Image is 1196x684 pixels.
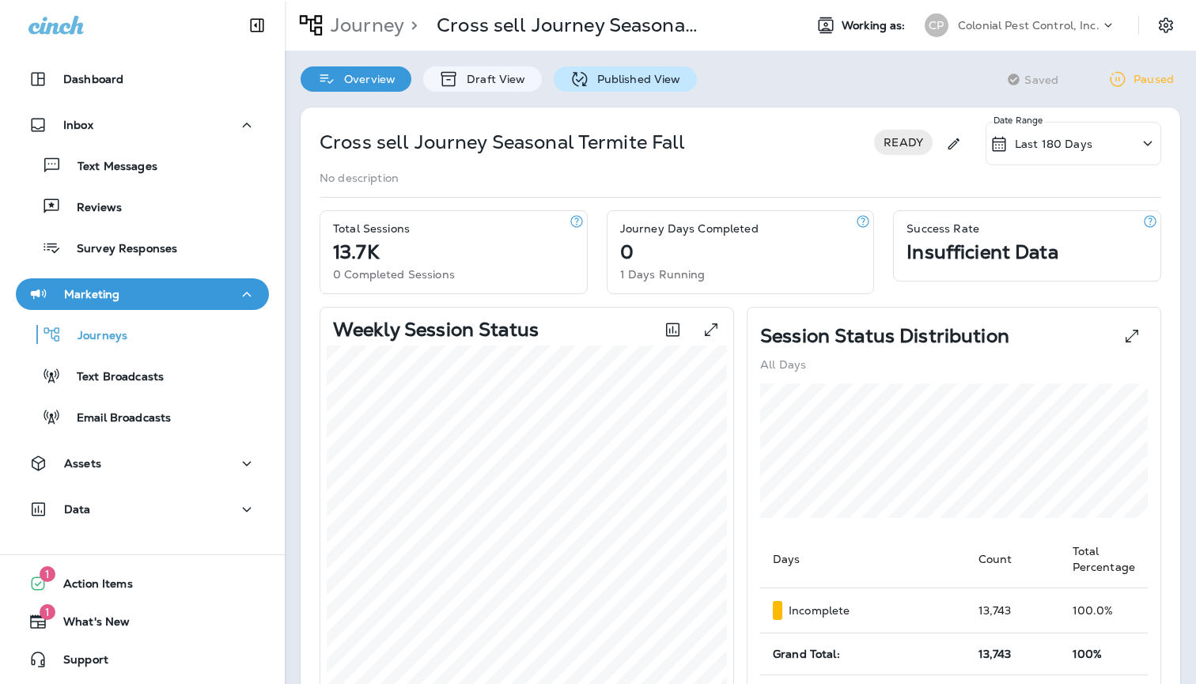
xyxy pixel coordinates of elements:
[16,644,269,675] button: Support
[939,122,968,165] div: Edit
[64,288,119,300] p: Marketing
[1024,74,1058,86] span: Saved
[760,531,966,588] th: Days
[16,149,269,182] button: Text Messages
[16,109,269,141] button: Inbox
[459,73,525,85] p: Draft View
[1152,11,1180,40] button: Settings
[333,246,379,259] p: 13.7K
[1073,647,1103,661] span: 100%
[63,119,93,131] p: Inbox
[16,568,269,599] button: 1Action Items
[64,503,91,516] p: Data
[62,329,127,344] p: Journeys
[906,246,1058,259] p: Insufficient Data
[62,160,157,175] p: Text Messages
[966,588,1060,633] td: 13,743
[61,370,164,385] p: Text Broadcasts
[47,653,108,672] span: Support
[1060,588,1148,633] td: 100.0 %
[16,493,269,525] button: Data
[47,615,130,634] span: What's New
[336,73,396,85] p: Overview
[1116,320,1148,352] button: View Pie expanded to full screen
[61,242,177,257] p: Survey Responses
[333,268,455,281] p: 0 Completed Sessions
[320,172,399,184] p: No description
[16,190,269,223] button: Reviews
[64,457,101,470] p: Assets
[16,231,269,264] button: Survey Responses
[789,604,850,617] p: Incomplete
[1060,531,1148,588] th: Total Percentage
[925,13,948,37] div: CP
[589,73,681,85] p: Published View
[760,330,1009,342] p: Session Status Distribution
[47,577,133,596] span: Action Items
[1015,138,1092,150] p: Last 180 Days
[16,606,269,637] button: 1What's New
[324,13,404,37] p: Journey
[695,314,727,346] button: View graph expanded to full screen
[16,400,269,433] button: Email Broadcasts
[760,358,806,371] p: All Days
[61,201,122,216] p: Reviews
[1134,73,1174,85] p: Paused
[40,566,55,582] span: 1
[16,448,269,479] button: Assets
[620,246,634,259] p: 0
[61,411,171,426] p: Email Broadcasts
[620,268,706,281] p: 1 Days Running
[842,19,909,32] span: Working as:
[16,63,269,95] button: Dashboard
[773,647,840,661] span: Grand Total:
[437,13,702,37] p: Cross sell Journey Seasonal Termite Fall
[333,323,539,336] p: Weekly Session Status
[16,318,269,351] button: Journeys
[235,9,279,41] button: Collapse Sidebar
[404,13,418,37] p: >
[16,278,269,310] button: Marketing
[657,314,689,346] button: Toggle between session count and session percentage
[320,130,686,155] p: Cross sell Journey Seasonal Termite Fall
[994,114,1045,127] p: Date Range
[40,604,55,620] span: 1
[874,136,933,149] span: READY
[620,222,759,235] p: Journey Days Completed
[978,647,1012,661] span: 13,743
[63,73,123,85] p: Dashboard
[333,222,410,235] p: Total Sessions
[16,359,269,392] button: Text Broadcasts
[958,19,1099,32] p: Colonial Pest Control, Inc.
[966,531,1060,588] th: Count
[906,222,979,235] p: Success Rate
